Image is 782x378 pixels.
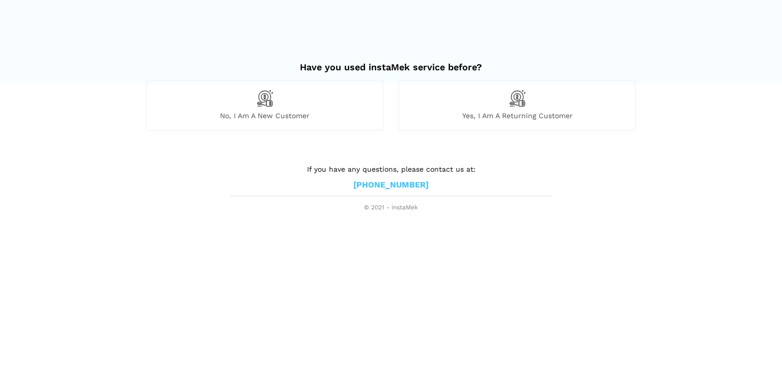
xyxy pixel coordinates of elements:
a: [PHONE_NUMBER] [353,180,429,191]
span: Yes, I am a returning customer [399,111,635,120]
h2: Have you used instaMek service before? [146,51,636,73]
p: If you have any questions, please contact us at: [231,164,551,175]
span: No, I am a new customer [147,111,383,120]
span: © 2021 - instaMek [231,204,551,212]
